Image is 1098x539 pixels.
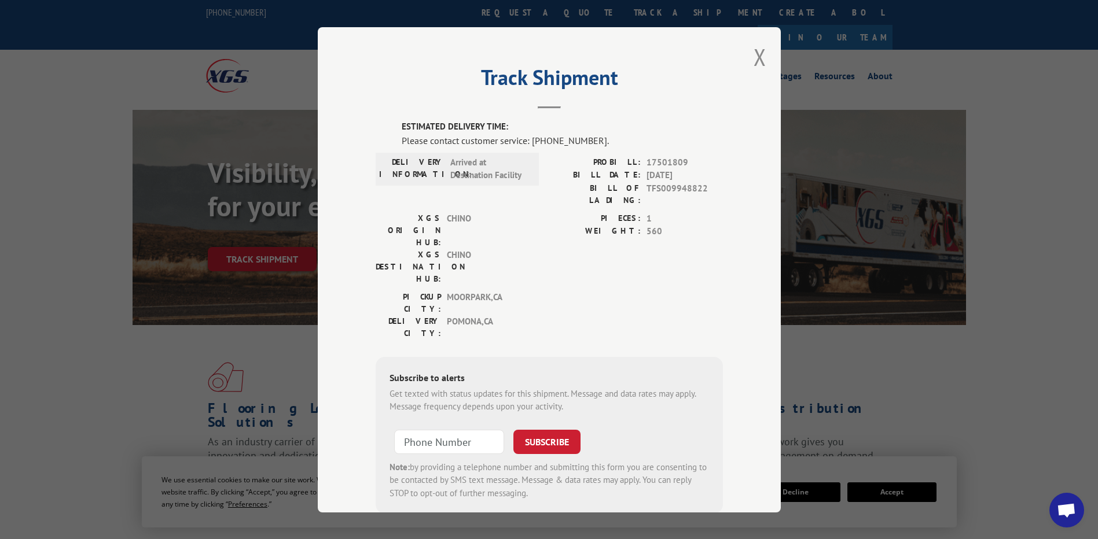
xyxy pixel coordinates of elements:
[549,212,641,225] label: PIECES:
[376,315,441,339] label: DELIVERY CITY:
[390,370,709,387] div: Subscribe to alerts
[376,69,723,91] h2: Track Shipment
[376,212,441,248] label: XGS ORIGIN HUB:
[390,460,709,500] div: by providing a telephone number and submitting this form you are consenting to be contacted by SM...
[549,156,641,169] label: PROBILL:
[447,248,525,285] span: CHINO
[447,212,525,248] span: CHINO
[1049,493,1084,527] div: Open chat
[402,133,723,147] div: Please contact customer service: [PHONE_NUMBER].
[376,248,441,285] label: XGS DESTINATION HUB:
[450,156,528,182] span: Arrived at Destination Facility
[647,182,723,206] span: TFS009948822
[447,290,525,315] span: MOORPARK , CA
[647,156,723,169] span: 17501809
[647,225,723,238] span: 560
[549,169,641,182] label: BILL DATE:
[402,120,723,134] label: ESTIMATED DELIVERY TIME:
[549,182,641,206] label: BILL OF LADING:
[390,461,410,472] strong: Note:
[447,315,525,339] span: POMONA , CA
[394,429,504,453] input: Phone Number
[376,290,441,315] label: PICKUP CITY:
[379,156,445,182] label: DELIVERY INFORMATION:
[549,225,641,238] label: WEIGHT:
[647,212,723,225] span: 1
[390,387,709,413] div: Get texted with status updates for this shipment. Message and data rates may apply. Message frequ...
[513,429,581,453] button: SUBSCRIBE
[647,169,723,182] span: [DATE]
[754,42,766,72] button: Close modal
